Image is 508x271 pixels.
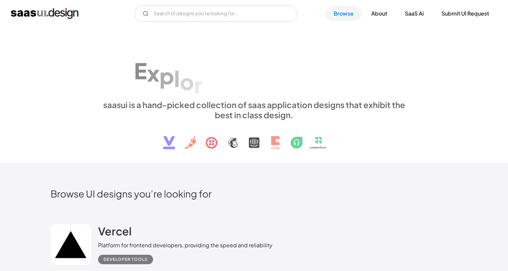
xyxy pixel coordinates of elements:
[134,5,297,22] form: Email Form
[98,224,132,238] h2: Vercel
[194,71,203,98] div: r
[104,255,148,264] div: Developer tools
[325,6,362,21] a: Browse
[363,6,395,21] a: About
[134,5,297,22] input: Search UI designs you're looking for...
[134,58,147,84] div: E
[397,6,432,21] a: SaaS Ai
[98,224,132,241] a: Vercel
[51,188,458,200] h2: Browse UI designs you’re looking for
[159,63,174,89] div: p
[98,241,272,249] div: Platform for frontend developers, providing the speed and reliability
[98,100,410,120] div: saasui is a hand-picked collection of saas application designs that exhibit the best in class des...
[151,120,357,155] img: text, icon, saas logo
[147,60,159,86] div: x
[433,6,497,21] a: Submit UI Request
[180,68,194,95] div: o
[174,65,180,91] div: l
[11,8,78,19] a: home
[98,41,410,93] h1: Explore SaaS UI design patterns & interactions.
